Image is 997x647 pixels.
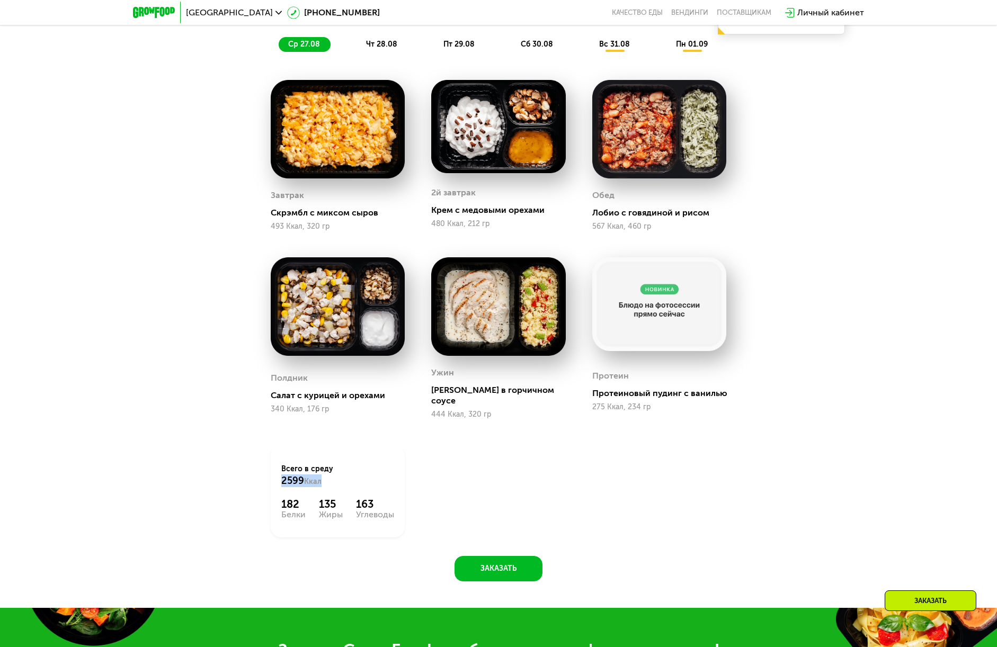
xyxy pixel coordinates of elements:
[443,40,475,49] span: пт 29.08
[271,208,413,218] div: Скрэмбл с миксом сыров
[356,498,394,510] div: 163
[592,388,735,399] div: Протеиновый пудинг с ванилью
[281,464,394,487] div: Всего в среду
[281,498,306,510] div: 182
[281,475,304,487] span: 2599
[521,40,553,49] span: сб 30.08
[455,556,542,581] button: Заказать
[599,40,630,49] span: вс 31.08
[288,40,320,49] span: ср 27.08
[271,390,413,401] div: Салат с курицей и орехами
[592,222,726,231] div: 567 Ккал, 460 гр
[319,498,343,510] div: 135
[304,477,322,486] span: Ккал
[431,385,574,406] div: [PERSON_NAME] в горчичном соусе
[431,205,574,215] div: Крем с медовыми орехами
[592,368,629,384] div: Протеин
[287,6,380,19] a: [PHONE_NUMBER]
[271,187,304,203] div: Завтрак
[717,8,771,17] div: поставщикам
[431,410,565,419] div: 444 Ккал, 320 гр
[592,403,726,411] div: 275 Ккал, 234 гр
[366,40,397,49] span: чт 28.08
[271,222,405,231] div: 493 Ккал, 320 гр
[592,208,735,218] div: Лобио с говядиной и рисом
[319,510,343,519] div: Жиры
[671,8,708,17] a: Вендинги
[186,8,273,17] span: [GEOGRAPHIC_DATA]
[271,405,405,414] div: 340 Ккал, 176 гр
[356,510,394,519] div: Углеводы
[431,220,565,228] div: 480 Ккал, 212 гр
[885,590,976,611] div: Заказать
[281,510,306,519] div: Белки
[271,370,308,386] div: Полдник
[676,40,708,49] span: пн 01.09
[431,365,454,381] div: Ужин
[797,6,864,19] div: Личный кабинет
[592,187,615,203] div: Обед
[612,8,663,17] a: Качество еды
[431,185,476,201] div: 2й завтрак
